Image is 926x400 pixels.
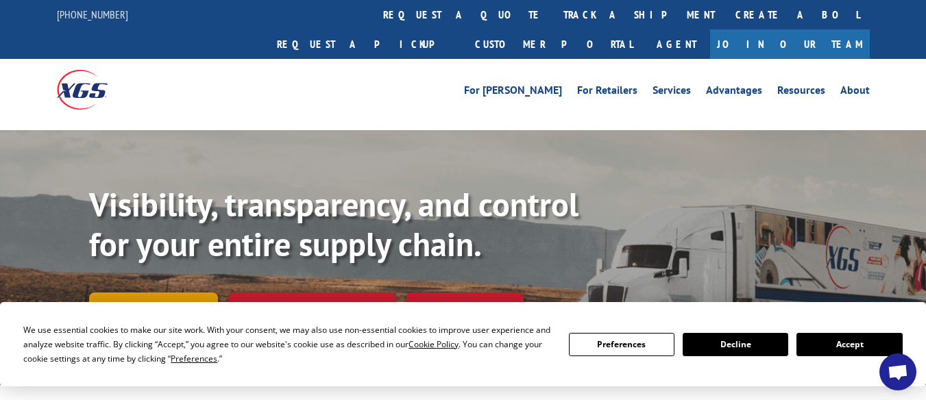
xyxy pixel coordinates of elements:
a: Request a pickup [267,29,465,59]
a: Calculate transit time [229,292,395,322]
a: About [840,85,870,100]
a: Services [653,85,691,100]
a: XGS ASSISTANT [406,292,524,322]
a: Track shipment [89,292,218,321]
button: Accept [796,333,902,356]
a: Agent [643,29,710,59]
a: Open chat [879,353,916,390]
a: [PHONE_NUMBER] [57,8,128,21]
button: Preferences [569,333,674,356]
b: Visibility, transparency, and control for your entire supply chain. [89,183,578,265]
div: We use essential cookies to make our site work. With your consent, we may also use non-essential ... [23,323,552,366]
span: Preferences [171,353,217,364]
a: Join Our Team [710,29,870,59]
a: For [PERSON_NAME] [464,85,562,100]
a: Advantages [706,85,762,100]
a: Customer Portal [465,29,643,59]
button: Decline [683,333,788,356]
a: For Retailers [577,85,637,100]
a: Resources [777,85,825,100]
span: Cookie Policy [409,338,459,350]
